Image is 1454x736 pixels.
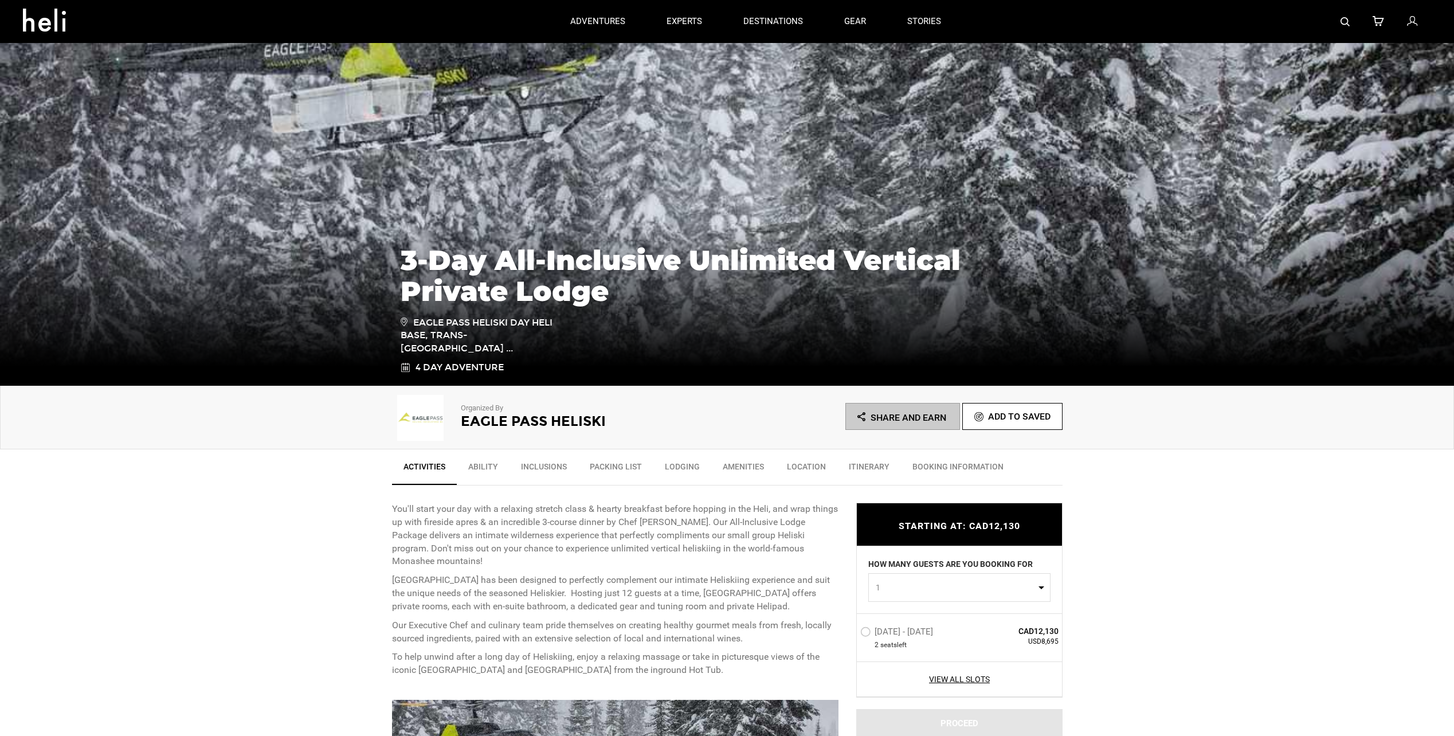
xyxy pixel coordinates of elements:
a: BOOKING INFORMATION [901,455,1015,484]
span: seat left [880,640,907,650]
label: [DATE] - [DATE] [860,627,936,640]
a: Lodging [653,455,711,484]
a: Packing List [578,455,653,484]
a: View All Slots [860,674,1059,685]
label: HOW MANY GUESTS ARE YOU BOOKING FOR [868,558,1033,573]
img: search-bar-icon.svg [1341,17,1350,26]
span: 1 [876,582,1036,593]
p: destinations [743,15,803,28]
span: CAD12,130 [976,625,1059,637]
h2: Eagle Pass Heliski [461,414,696,429]
h1: 3-Day All-Inclusive Unlimited Vertical Private Lodge [401,245,1054,307]
p: To help unwind after a long day of Heliskiing, enjoy a relaxing massage or take in picturesque vi... [392,651,839,677]
a: Itinerary [837,455,901,484]
p: adventures [570,15,625,28]
a: Location [775,455,837,484]
span: 4 Day Adventure [416,361,504,374]
button: 1 [868,573,1051,602]
span: USD8,695 [976,637,1059,647]
span: Add To Saved [988,411,1051,422]
p: You'll start your day with a relaxing stretch class & hearty breakfast before hopping in the Heli... [392,503,839,568]
a: Inclusions [510,455,578,484]
span: Eagle Pass Heliski Day Heli Base, Trans-[GEOGRAPHIC_DATA] ... [401,315,564,356]
p: experts [667,15,702,28]
p: [GEOGRAPHIC_DATA] has been designed to perfectly complement our intimate Heliskiing experience an... [392,574,839,613]
span: STARTING AT: CAD12,130 [899,520,1020,531]
p: Our Executive Chef and culinary team pride themselves on creating healthy gourmet meals from fres... [392,619,839,645]
p: Organized By [461,403,696,414]
span: s [893,640,897,650]
a: Activities [392,455,457,485]
img: bce35a57f002339d0472b514330e267c.png [392,395,449,441]
a: Ability [457,455,510,484]
a: Amenities [711,455,775,484]
span: 2 [875,640,879,650]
